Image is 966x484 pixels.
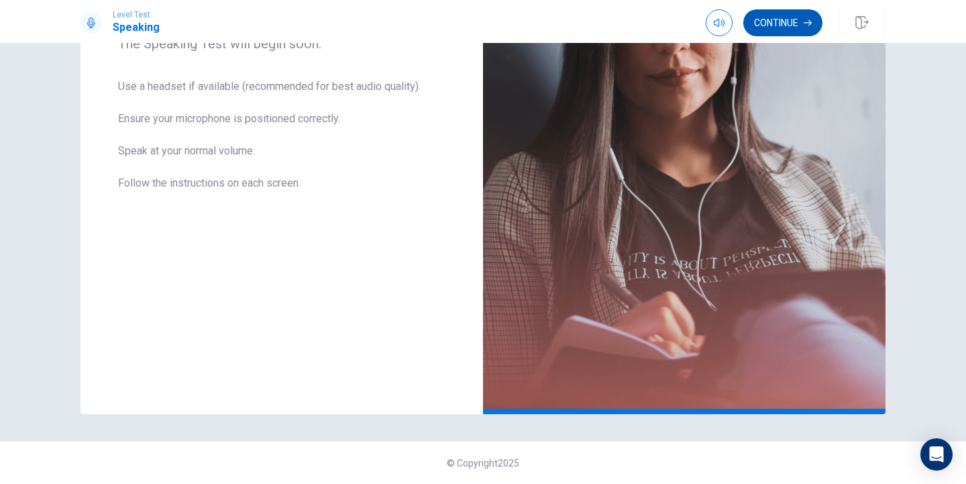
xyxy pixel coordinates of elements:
[447,458,519,469] span: © Copyright 2025
[743,9,822,36] button: Continue
[118,79,445,207] span: Use a headset if available (recommended for best audio quality). Ensure your microphone is positi...
[113,19,160,36] h1: Speaking
[118,36,445,52] span: The Speaking Test will begin soon.
[920,438,953,471] div: Open Intercom Messenger
[113,10,160,19] span: Level Test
